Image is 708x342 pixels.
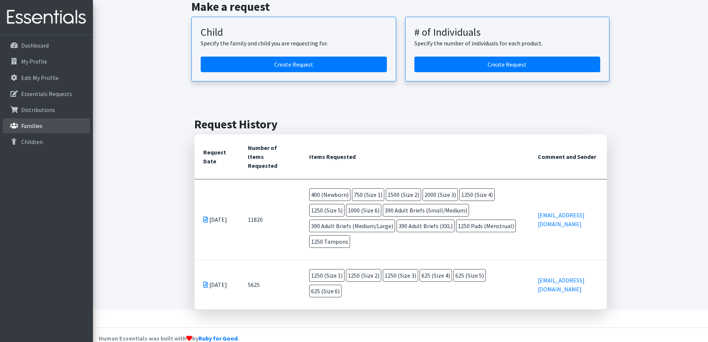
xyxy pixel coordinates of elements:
[3,86,90,101] a: Essentials Requests
[538,277,585,293] a: [EMAIL_ADDRESS][DOMAIN_NAME]
[3,70,90,85] a: Edit My Profile
[21,106,55,114] p: Distributions
[383,269,418,282] span: 1250 (Size 3)
[21,138,43,146] p: Children
[198,335,237,342] a: Ruby for Good
[300,134,529,179] th: Items Requested
[21,58,47,65] p: My Profile
[3,5,90,30] img: HumanEssentials
[397,220,455,232] span: 390 Adult Briefs (XXL)
[386,188,421,201] span: 1500 (Size 2)
[538,211,585,228] a: [EMAIL_ADDRESS][DOMAIN_NAME]
[309,204,345,217] span: 1250 (Size 5)
[239,134,300,179] th: Number of Items Requested
[414,57,601,72] a: Create a request by number of individuals
[201,26,387,39] h3: Child
[21,90,72,98] p: Essentials Requests
[201,57,387,72] a: Create a request for a child or family
[3,54,90,69] a: My Profile
[453,269,486,282] span: 625 (Size 5)
[309,269,345,282] span: 1250 (Size 1)
[414,26,601,39] h3: # of Individuals
[420,269,452,282] span: 625 (Size 4)
[346,204,381,217] span: 1000 (Size 6)
[309,220,395,232] span: 390 Adult Briefs (Medium/Large)
[346,269,381,282] span: 1250 (Size 2)
[21,42,49,49] p: Dashboard
[194,260,239,309] td: [DATE]
[309,188,350,201] span: 400 (Newborn)
[459,188,495,201] span: 1250 (Size 4)
[201,39,387,48] p: Specify the family and child you are requesting for.
[99,335,239,342] strong: Human Essentials was built with by .
[529,134,607,179] th: Comment and Sender
[239,260,300,309] td: 5625
[3,134,90,149] a: Children
[352,188,384,201] span: 750 (Size 1)
[414,39,601,48] p: Specify the number of individuals for each product.
[423,188,458,201] span: 2000 (Size 3)
[194,179,239,260] td: [DATE]
[21,74,59,81] p: Edit My Profile
[309,235,350,248] span: 1250 Tampons
[456,220,516,232] span: 1250 Pads (Menstrual)
[3,102,90,117] a: Distributions
[239,179,300,260] td: 11820
[309,285,342,297] span: 625 (Size 6)
[194,134,239,179] th: Request Date
[3,38,90,53] a: Dashboard
[383,204,469,217] span: 390 Adult Briefs (Small/Medium)
[194,117,607,131] h2: Request History
[3,118,90,133] a: Families
[21,122,42,130] p: Families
